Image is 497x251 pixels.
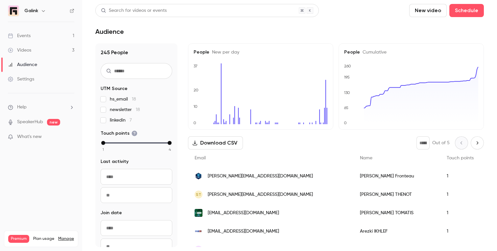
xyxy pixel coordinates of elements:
[169,147,171,152] span: 4
[17,119,43,126] a: SpeakerHub
[103,147,104,152] span: 1
[101,130,137,137] span: Touch points
[132,97,136,102] span: 18
[101,220,172,236] input: From
[344,75,350,80] text: 195
[33,236,54,241] span: Plan usage
[195,227,202,235] img: tf1.fr
[195,156,206,160] span: Email
[101,169,172,185] input: From
[360,156,372,160] span: Name
[360,50,387,55] span: Cumulative
[353,204,440,222] div: [PERSON_NAME] TOMATIS
[449,4,484,17] button: Schedule
[194,49,328,56] h5: People
[17,104,27,111] span: Help
[58,236,74,241] a: Manage
[188,136,243,149] button: Download CSV
[101,210,122,216] span: Join date
[101,141,105,145] div: min
[409,4,447,17] button: New video
[353,167,440,185] div: [PERSON_NAME] Fronteau
[195,172,202,180] img: citalid.com
[432,140,450,146] p: Out of 5
[208,173,313,180] span: [PERSON_NAME][EMAIL_ADDRESS][DOMAIN_NAME]
[8,104,74,111] li: help-dropdown-opener
[8,76,34,82] div: Settings
[440,222,480,240] div: 1
[110,106,140,113] span: newsletter
[101,49,172,57] h1: 245 People
[8,33,31,39] div: Events
[440,204,480,222] div: 1
[193,104,198,109] text: 10
[194,64,198,68] text: 37
[471,136,484,149] button: Next page
[208,210,279,217] span: [EMAIL_ADDRESS][DOMAIN_NAME]
[130,118,132,123] span: 7
[17,133,42,140] span: What's new
[101,7,167,14] div: Search for videos or events
[440,185,480,204] div: 1
[24,8,38,14] h6: Galink
[440,167,480,185] div: 1
[168,141,172,145] div: max
[344,90,350,95] text: 130
[8,61,37,68] div: Audience
[344,121,347,125] text: 0
[344,64,351,68] text: 260
[110,96,136,103] span: hs_email
[193,121,196,125] text: 0
[95,28,124,35] h1: Audience
[47,119,60,126] span: new
[101,85,128,92] span: UTM Source
[110,117,132,124] span: linkedin
[194,88,199,92] text: 20
[208,228,279,235] span: [EMAIL_ADDRESS][DOMAIN_NAME]
[8,6,19,16] img: Galink
[353,222,440,240] div: Arezki IKHLEF
[353,185,440,204] div: [PERSON_NAME] THENOT
[208,191,313,198] span: [PERSON_NAME][EMAIL_ADDRESS][DOMAIN_NAME]
[209,50,239,55] span: New per day
[136,107,140,112] span: 18
[344,49,478,56] h5: People
[101,158,129,165] span: Last activity
[195,209,202,217] img: groupama-am.fr
[101,187,172,203] input: To
[344,105,348,110] text: 65
[447,156,474,160] span: Touch points
[8,47,31,54] div: Videos
[8,235,29,243] span: Premium
[196,192,201,197] span: ST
